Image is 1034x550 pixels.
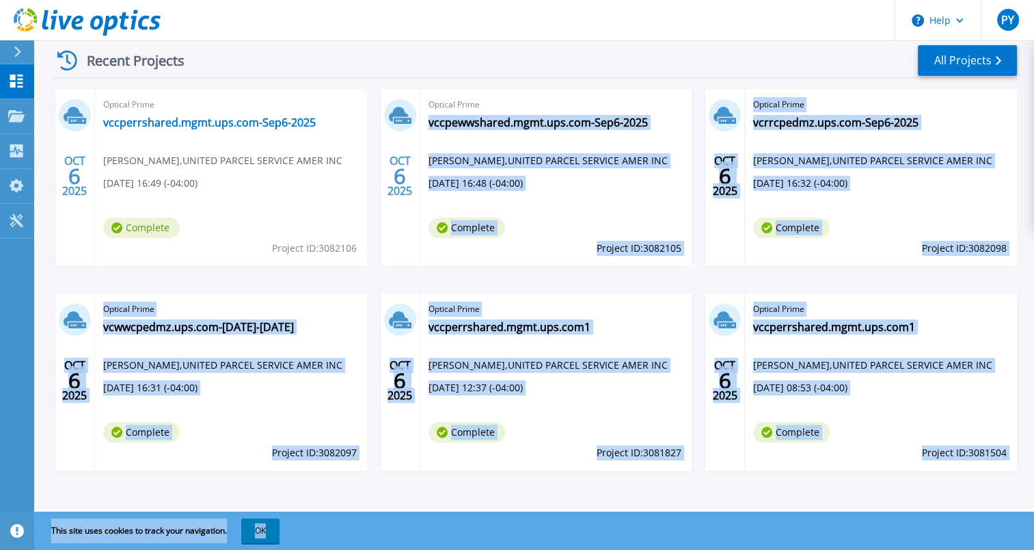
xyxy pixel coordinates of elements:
span: Optical Prime [103,302,359,317]
a: vccpewwshared.mgmt.ups.com-Sep6-2025 [428,116,648,129]
button: OK [241,519,280,543]
span: Complete [428,218,505,238]
a: All Projects [918,45,1017,76]
div: Recent Projects [53,44,203,77]
span: Complete [103,218,180,238]
div: OCT 2025 [387,356,413,406]
span: 6 [394,375,406,387]
a: vcrrcpedmz.ups.com-Sep6-2025 [753,116,919,129]
span: Complete [753,422,830,443]
span: Optical Prime [753,97,1009,112]
span: Optical Prime [428,97,684,112]
span: [PERSON_NAME] , UNITED PARCEL SERVICE AMER INC [753,153,992,168]
span: 6 [68,170,81,182]
span: [PERSON_NAME] , UNITED PARCEL SERVICE AMER INC [753,358,992,373]
div: OCT 2025 [387,151,413,201]
span: Project ID: 3081827 [597,445,681,460]
span: [DATE] 12:37 (-04:00) [428,380,523,395]
div: OCT 2025 [62,151,87,201]
span: [PERSON_NAME] , UNITED PARCEL SERVICE AMER INC [428,153,668,168]
span: Optical Prime [753,302,1009,317]
span: 6 [719,375,731,387]
span: PY [1001,14,1014,25]
a: vccperrshared.mgmt.ups.com-Sep6-2025 [103,116,316,129]
span: [DATE] 16:49 (-04:00) [103,176,198,191]
span: Project ID: 3082098 [922,241,1007,256]
a: vccperrshared.mgmt.ups.com1 [428,320,590,334]
span: [DATE] 16:31 (-04:00) [103,380,198,395]
span: [DATE] 16:32 (-04:00) [753,176,847,191]
span: Project ID: 3082105 [597,241,681,256]
a: vccperrshared.mgmt.ups.com1 [753,320,915,334]
span: [DATE] 08:53 (-04:00) [753,380,847,395]
span: [PERSON_NAME] , UNITED PARCEL SERVICE AMER INC [103,153,342,168]
span: Optical Prime [103,97,359,112]
span: 6 [719,170,731,182]
span: [PERSON_NAME] , UNITED PARCEL SERVICE AMER INC [428,358,668,373]
span: Project ID: 3082106 [272,241,357,256]
div: OCT 2025 [712,356,738,406]
div: OCT 2025 [712,151,738,201]
span: This site uses cookies to track your navigation. [38,519,280,543]
span: Complete [428,422,505,443]
span: Complete [103,422,180,443]
span: Project ID: 3082097 [272,445,357,460]
span: 6 [68,375,81,387]
div: OCT 2025 [62,356,87,406]
span: [DATE] 16:48 (-04:00) [428,176,523,191]
span: Complete [753,218,830,238]
span: Optical Prime [428,302,684,317]
a: vcwwcpedmz.ups.com-[DATE]-[DATE] [103,320,294,334]
span: 6 [394,170,406,182]
span: Project ID: 3081504 [922,445,1007,460]
span: [PERSON_NAME] , UNITED PARCEL SERVICE AMER INC [103,358,342,373]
